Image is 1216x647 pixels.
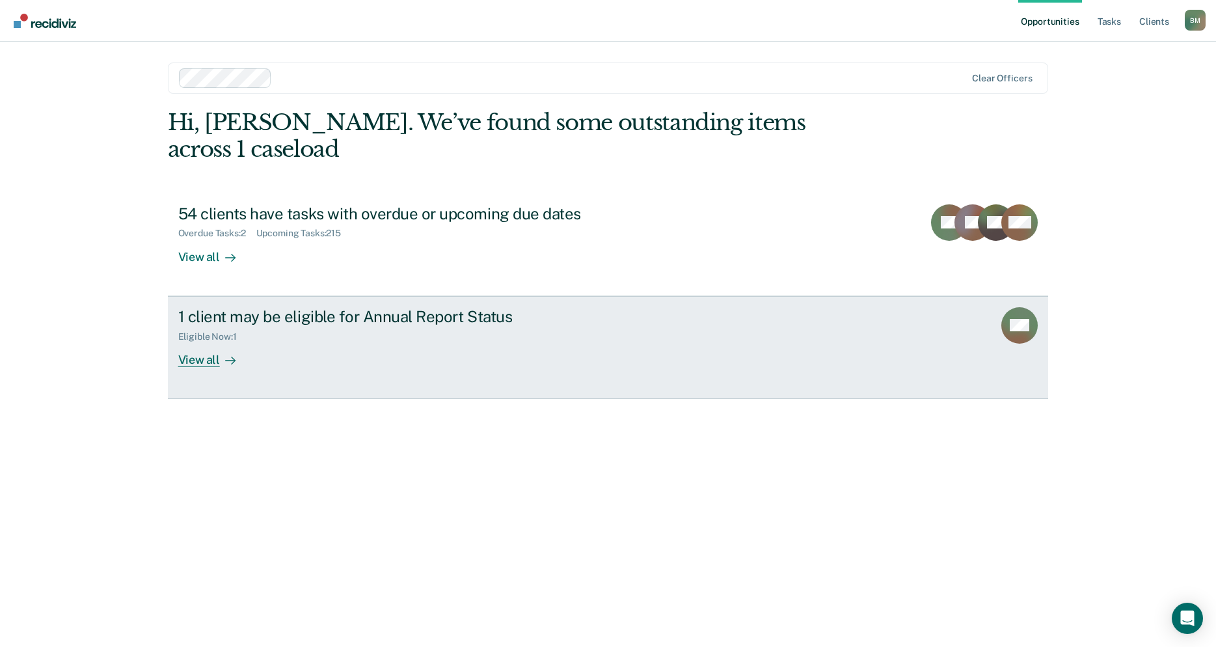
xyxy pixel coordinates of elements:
a: 54 clients have tasks with overdue or upcoming due datesOverdue Tasks:2Upcoming Tasks:215View all [168,194,1049,296]
div: 1 client may be eligible for Annual Report Status [178,307,635,326]
div: Clear officers [972,73,1032,84]
div: Overdue Tasks : 2 [178,228,256,239]
a: 1 client may be eligible for Annual Report StatusEligible Now:1View all [168,296,1049,399]
div: 54 clients have tasks with overdue or upcoming due dates [178,204,635,223]
div: View all [178,239,251,264]
button: Profile dropdown button [1185,10,1206,31]
div: Open Intercom Messenger [1172,603,1203,634]
img: Recidiviz [14,14,76,28]
div: Hi, [PERSON_NAME]. We’ve found some outstanding items across 1 caseload [168,109,872,163]
div: Eligible Now : 1 [178,331,247,342]
div: Upcoming Tasks : 215 [256,228,352,239]
div: View all [178,342,251,367]
div: B M [1185,10,1206,31]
